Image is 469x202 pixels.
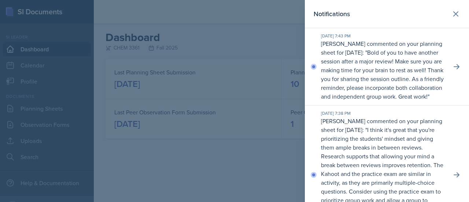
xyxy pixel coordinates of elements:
[321,33,446,39] div: [DATE] 7:43 PM
[321,110,446,117] div: [DATE] 7:38 PM
[321,48,444,100] p: Bold of you to have another session after a major review! Make sure you are making time for your ...
[321,39,446,101] p: [PERSON_NAME] commented on your planning sheet for [DATE]: " "
[314,9,350,19] h2: Notifications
